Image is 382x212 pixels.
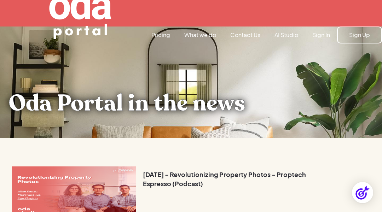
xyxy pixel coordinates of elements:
[349,31,370,39] div: Sign Up
[267,31,305,39] a: AI Studio
[305,31,337,39] a: Sign In
[223,31,267,39] a: Contact Us
[144,31,177,39] a: Pricing
[177,31,223,39] a: What we do
[337,26,382,43] a: Sign Up
[4,4,189,23] a: home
